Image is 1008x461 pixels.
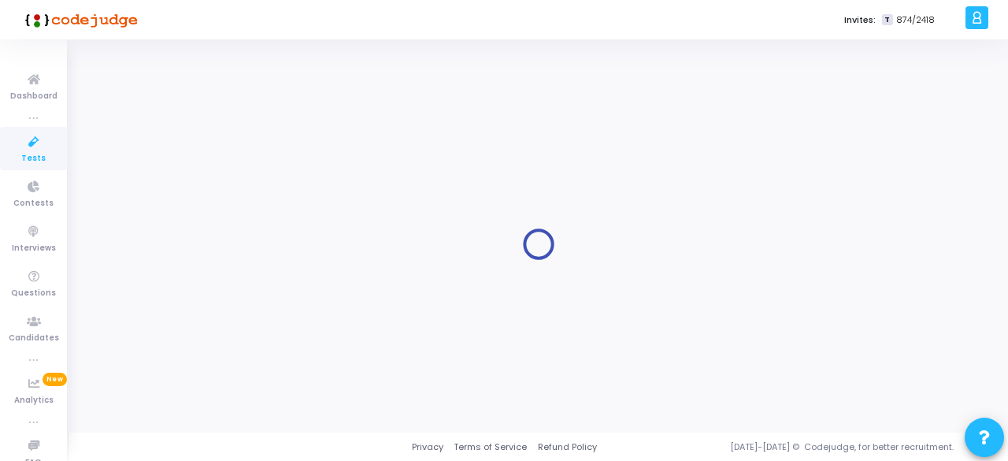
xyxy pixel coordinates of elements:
[10,90,57,103] span: Dashboard
[11,287,56,300] span: Questions
[896,13,935,27] span: 874/2418
[9,332,59,345] span: Candidates
[844,13,876,27] label: Invites:
[20,4,138,35] img: logo
[412,441,443,454] a: Privacy
[21,152,46,165] span: Tests
[12,242,56,255] span: Interviews
[13,197,54,210] span: Contests
[597,441,988,454] div: [DATE]-[DATE] © Codejudge, for better recruitment.
[14,394,54,407] span: Analytics
[538,441,597,454] a: Refund Policy
[43,373,67,386] span: New
[454,441,527,454] a: Terms of Service
[882,14,892,26] span: T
